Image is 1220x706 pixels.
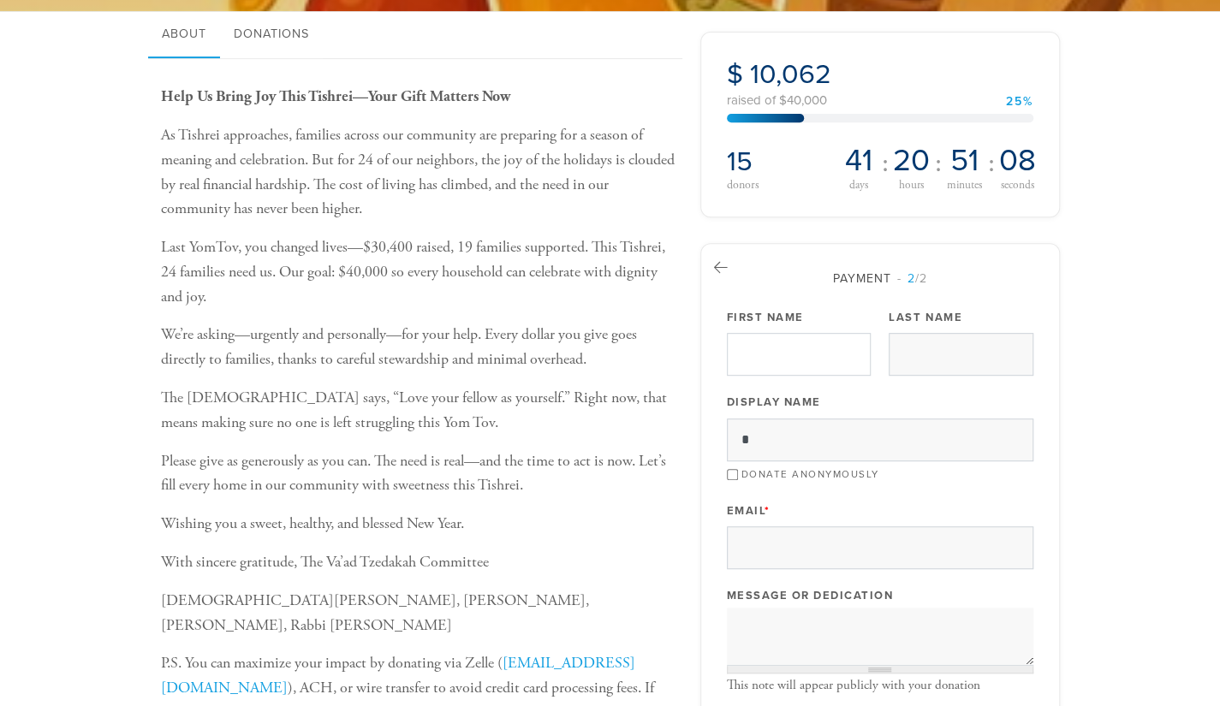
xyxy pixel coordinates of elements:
[727,270,1033,288] div: Payment
[161,550,675,575] p: With sincere gratitude, The Va’ad Tzedakah Committee
[727,179,832,191] div: donors
[727,588,894,603] label: Message or dedication
[727,395,821,410] label: Display Name
[727,94,1033,107] div: raised of $40,000
[765,504,771,518] span: This field is required.
[750,58,831,91] span: 10,062
[947,180,982,192] span: minutes
[220,11,323,59] a: Donations
[845,145,872,176] span: 41
[161,589,675,638] p: [DEMOGRAPHIC_DATA][PERSON_NAME], [PERSON_NAME], [PERSON_NAME], Rabbi [PERSON_NAME]
[1006,96,1033,108] div: 25%
[161,235,675,309] p: Last YomTov, you changed lives—$30,400 raised, 19 families supported. This Tishrei, 24 families n...
[988,150,995,177] span: :
[161,86,510,106] b: Help Us Bring Joy This Tishrei—Your Gift Matters Now
[741,468,879,480] label: Donate Anonymously
[935,150,942,177] span: :
[849,180,868,192] span: days
[908,271,915,286] span: 2
[148,11,220,59] a: About
[727,678,1033,693] div: This note will appear publicly with your donation
[727,310,804,325] label: First Name
[161,386,675,436] p: The [DEMOGRAPHIC_DATA] says, “Love your fellow as yourself.” Right now, that means making sure no...
[893,145,930,176] span: 20
[1001,180,1034,192] span: seconds
[727,145,832,178] h2: 15
[727,58,743,91] span: $
[161,449,675,499] p: Please give as generously as you can. The need is real—and the time to act is now. Let’s fill eve...
[950,145,979,176] span: 51
[889,310,962,325] label: Last Name
[882,150,889,177] span: :
[727,503,771,519] label: Email
[899,180,924,192] span: hours
[161,512,675,537] p: Wishing you a sweet, healthy, and blessed New Year.
[897,271,927,286] span: /2
[161,323,675,372] p: We’re asking—urgently and personally—for your help. Every dollar you give goes directly to famili...
[999,145,1036,176] span: 08
[161,123,675,222] p: As Tishrei approaches, families across our community are preparing for a season of meaning and ce...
